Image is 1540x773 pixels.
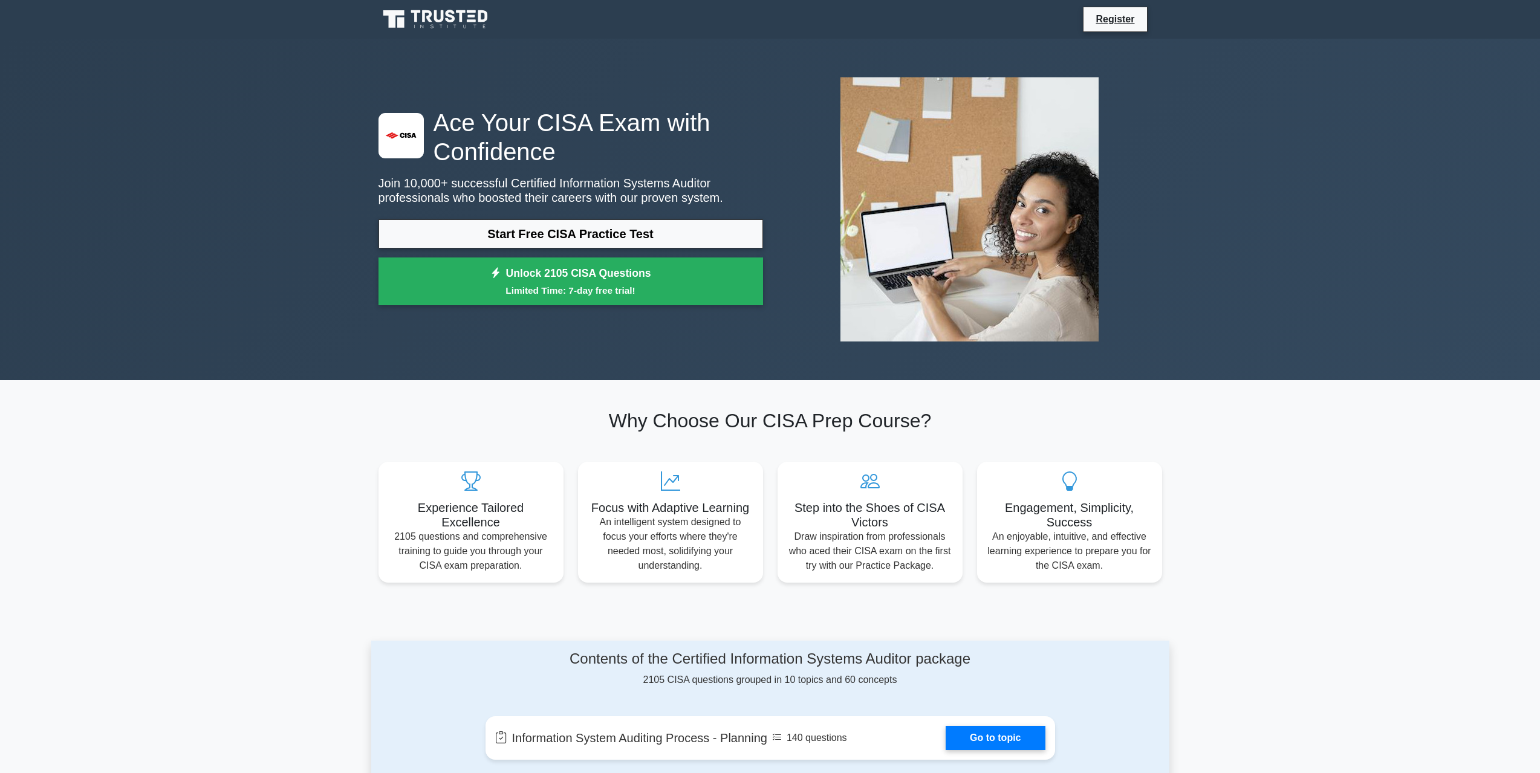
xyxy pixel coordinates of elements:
p: 2105 questions and comprehensive training to guide you through your CISA exam preparation. [388,529,554,573]
a: Register [1088,11,1142,27]
h5: Focus with Adaptive Learning [588,500,753,515]
a: Start Free CISA Practice Test [379,219,763,248]
a: Go to topic [946,726,1045,750]
h4: Contents of the Certified Information Systems Auditor package [486,650,1055,668]
a: Unlock 2105 CISA QuestionsLimited Time: 7-day free trial! [379,257,763,306]
h2: Why Choose Our CISA Prep Course? [379,409,1162,432]
p: Draw inspiration from professionals who aced their CISA exam on the first try with our Practice P... [787,529,953,573]
p: An enjoyable, intuitive, and effective learning experience to prepare you for the CISA exam. [987,529,1152,573]
div: 2105 CISA questions grouped in 10 topics and 60 concepts [486,650,1055,687]
p: An intelligent system designed to focus your efforts where they're needed most, solidifying your ... [588,515,753,573]
h5: Step into the Shoes of CISA Victors [787,500,953,529]
h1: Ace Your CISA Exam with Confidence [379,108,763,166]
small: Limited Time: 7-day free trial! [394,283,748,297]
h5: Engagement, Simplicity, Success [987,500,1152,529]
p: Join 10,000+ successful Certified Information Systems Auditor professionals who boosted their car... [379,176,763,205]
h5: Experience Tailored Excellence [388,500,554,529]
